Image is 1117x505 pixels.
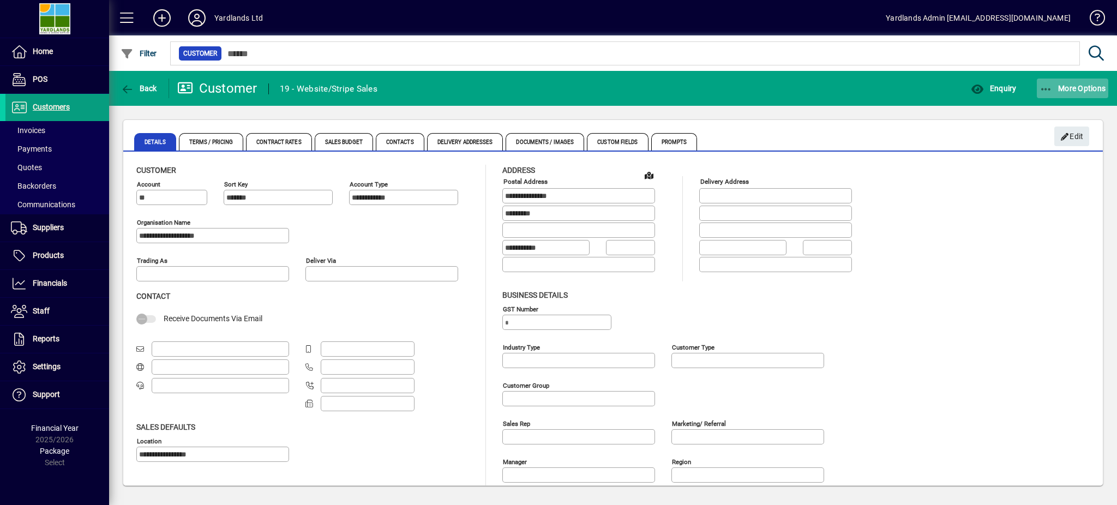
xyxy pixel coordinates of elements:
[651,133,698,151] span: Prompts
[502,291,568,299] span: Business details
[971,84,1016,93] span: Enquiry
[121,84,157,93] span: Back
[33,390,60,399] span: Support
[5,140,109,158] a: Payments
[11,126,45,135] span: Invoices
[179,8,214,28] button: Profile
[5,381,109,408] a: Support
[183,48,217,59] span: Customer
[672,419,726,427] mat-label: Marketing/ Referral
[5,242,109,269] a: Products
[136,166,176,175] span: Customer
[246,133,311,151] span: Contract Rates
[137,219,190,226] mat-label: Organisation name
[1054,127,1089,146] button: Edit
[137,257,167,264] mat-label: Trading as
[134,133,176,151] span: Details
[164,314,262,323] span: Receive Documents Via Email
[503,343,540,351] mat-label: Industry type
[179,133,244,151] span: Terms / Pricing
[136,423,195,431] span: Sales defaults
[503,381,549,389] mat-label: Customer group
[11,182,56,190] span: Backorders
[136,292,170,300] span: Contact
[672,458,691,465] mat-label: Region
[11,163,42,172] span: Quotes
[121,49,157,58] span: Filter
[118,79,160,98] button: Back
[33,47,53,56] span: Home
[33,334,59,343] span: Reports
[137,181,160,188] mat-label: Account
[5,353,109,381] a: Settings
[33,279,67,287] span: Financials
[5,121,109,140] a: Invoices
[506,133,584,151] span: Documents / Images
[376,133,424,151] span: Contacts
[33,223,64,232] span: Suppliers
[503,419,530,427] mat-label: Sales rep
[5,177,109,195] a: Backorders
[5,158,109,177] a: Quotes
[5,270,109,297] a: Financials
[350,181,388,188] mat-label: Account Type
[5,38,109,65] a: Home
[5,326,109,353] a: Reports
[137,437,161,444] mat-label: Location
[109,79,169,98] app-page-header-button: Back
[886,9,1071,27] div: Yardlands Admin [EMAIL_ADDRESS][DOMAIN_NAME]
[640,166,658,184] a: View on map
[587,133,648,151] span: Custom Fields
[503,458,527,465] mat-label: Manager
[33,251,64,260] span: Products
[1082,2,1103,38] a: Knowledge Base
[968,79,1019,98] button: Enquiry
[33,306,50,315] span: Staff
[672,343,714,351] mat-label: Customer type
[11,200,75,209] span: Communications
[5,298,109,325] a: Staff
[33,362,61,371] span: Settings
[503,305,538,312] mat-label: GST Number
[315,133,373,151] span: Sales Budget
[40,447,69,455] span: Package
[11,145,52,153] span: Payments
[5,214,109,242] a: Suppliers
[280,80,377,98] div: 19 - Website/Stripe Sales
[1037,79,1109,98] button: More Options
[145,8,179,28] button: Add
[224,181,248,188] mat-label: Sort key
[1040,84,1106,93] span: More Options
[31,424,79,432] span: Financial Year
[33,103,70,111] span: Customers
[502,166,535,175] span: Address
[427,133,503,151] span: Delivery Addresses
[5,66,109,93] a: POS
[5,195,109,214] a: Communications
[1060,128,1084,146] span: Edit
[214,9,263,27] div: Yardlands Ltd
[118,44,160,63] button: Filter
[306,257,336,264] mat-label: Deliver via
[33,75,47,83] span: POS
[177,80,257,97] div: Customer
